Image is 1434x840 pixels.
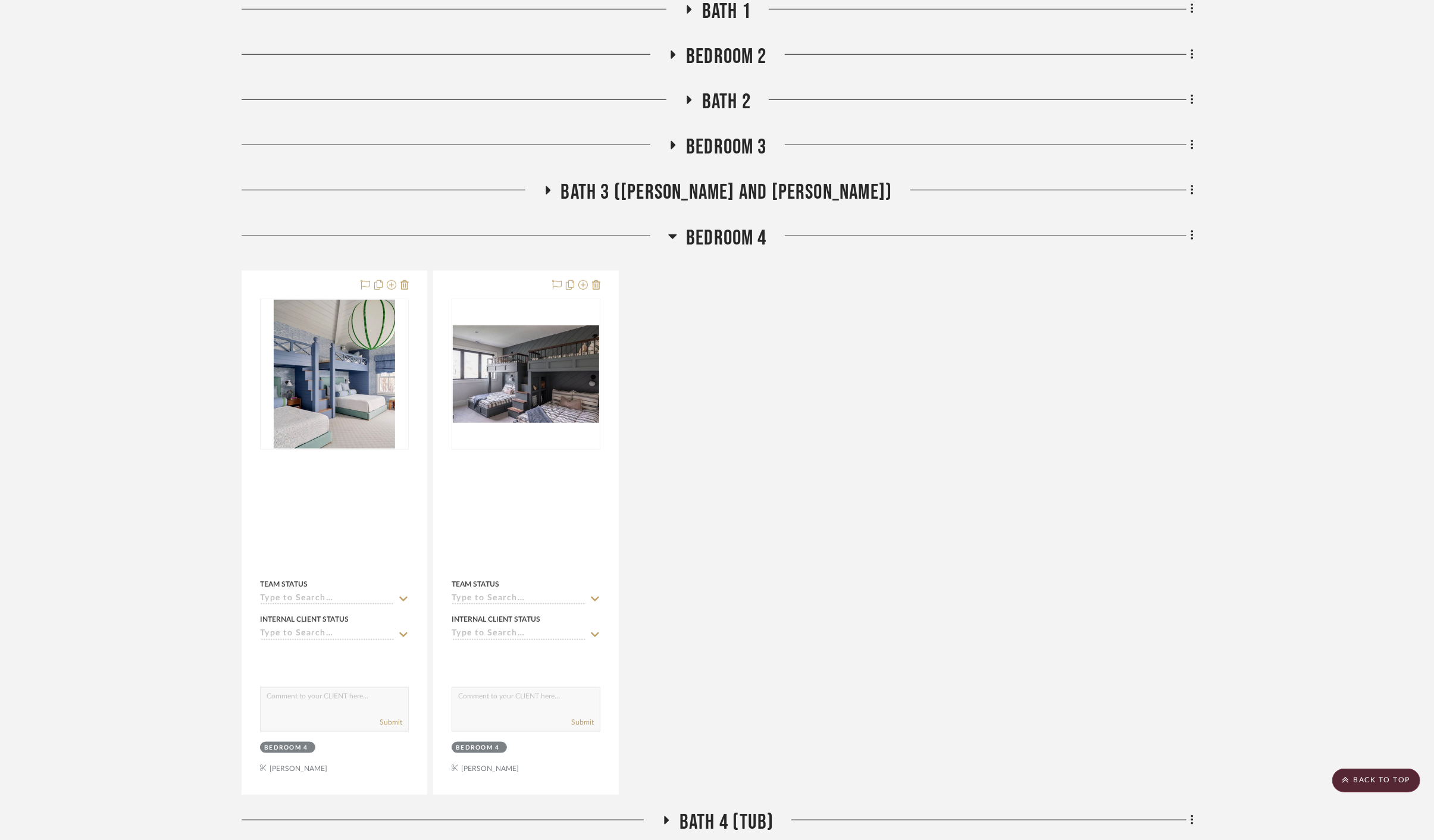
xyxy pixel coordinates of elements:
[561,180,893,205] span: Bath 3 ([PERSON_NAME] and [PERSON_NAME])
[702,89,751,115] span: Bath 2
[264,744,308,753] div: Bedroom 4
[1332,769,1420,792] scroll-to-top-button: BACK TO TOP
[274,300,395,449] img: null
[260,629,394,640] input: Type to Search…
[452,629,586,640] input: Type to Search…
[260,594,394,605] input: Type to Search…
[452,594,586,605] input: Type to Search…
[686,134,767,160] span: Bedroom 3
[456,744,500,753] div: Bedroom 4
[380,717,402,728] button: Submit
[452,579,499,590] div: Team Status
[680,810,774,835] span: Bath 4 (Tub)
[686,44,767,70] span: Bedroom 2
[686,225,767,251] span: Bedroom 4
[452,614,540,625] div: Internal Client Status
[571,717,594,728] button: Submit
[260,579,308,590] div: Team Status
[453,325,599,423] img: null
[260,614,349,625] div: Internal Client Status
